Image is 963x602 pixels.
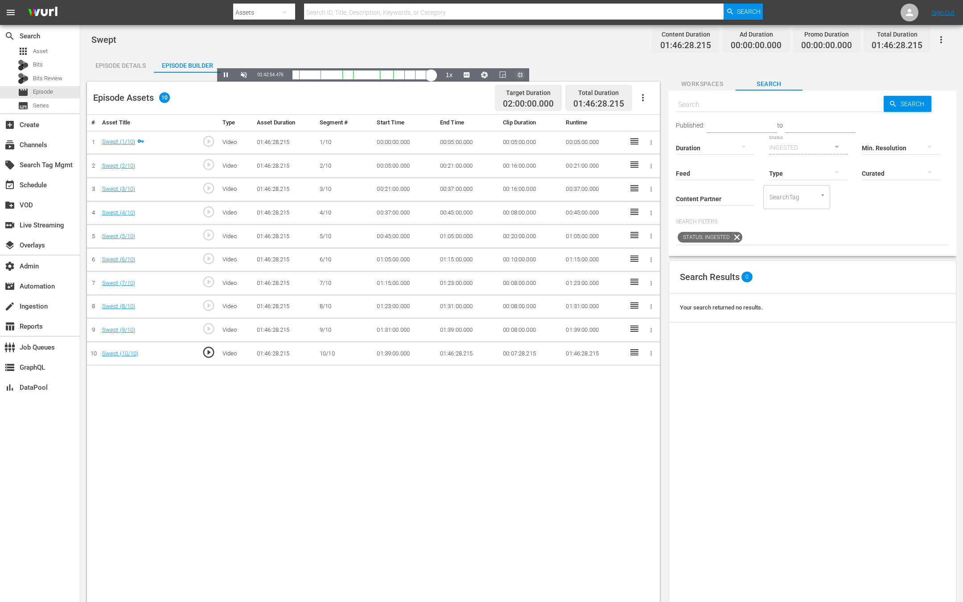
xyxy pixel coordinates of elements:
td: 01:46:28.215 [253,248,316,272]
span: Search Tag Mgmt [4,160,15,170]
span: Swept [91,34,116,45]
span: play_circle_outline [202,228,215,242]
span: Status: INGESTED [678,232,732,243]
span: Reports [4,321,15,332]
span: Workspaces [669,78,736,90]
td: 00:45:00.000 [373,225,436,248]
div: Episode Assets [93,92,170,103]
td: 00:21:00.000 [373,177,436,201]
a: Swept (8/10) [102,303,136,309]
td: 00:10:00.000 [499,248,562,272]
span: Asset [18,46,29,57]
td: 00:20:00.000 [499,225,562,248]
th: Asset Title [99,115,196,131]
td: 8/10 [316,295,373,318]
button: Pause [217,68,235,82]
td: 01:39:00.000 [436,318,499,342]
button: Picture-in-Picture [494,68,511,82]
th: Asset Duration [253,115,316,131]
th: Start Time [373,115,436,131]
span: 01:46:28.215 [573,99,624,109]
span: play_circle_outline [202,275,215,289]
div: Total Duration [573,87,624,99]
div: Ad Duration [731,28,782,41]
span: 01:46:28.215 [660,41,711,51]
a: Swept (10/10) [102,350,139,357]
span: play_circle_outline [202,135,215,148]
td: 7 [87,272,99,295]
span: menu [5,7,16,18]
td: 01:31:00.000 [373,318,436,342]
td: 01:05:00.000 [373,248,436,272]
button: Episode Builder [154,55,221,73]
td: Video [219,131,253,154]
td: 00:08:00.000 [499,272,562,295]
a: Swept (4/10) [102,209,136,216]
span: Published: [676,122,704,129]
td: 01:05:00.000 [562,225,625,248]
span: Search [736,78,802,90]
span: Admin [4,261,15,272]
span: Search [4,31,15,41]
span: 02:00:00.000 [503,99,554,109]
td: Video [219,225,253,248]
div: INGESTED [769,135,848,160]
td: 00:05:00.000 [436,131,499,154]
td: 00:05:00.000 [562,131,625,154]
span: play_circle_outline [202,346,215,359]
span: play_circle_outline [202,322,215,335]
td: 00:08:00.000 [499,295,562,318]
td: 01:46:28.215 [436,342,499,366]
p: Search Filters: [676,218,949,226]
div: Target Duration [503,87,554,99]
th: Runtime [562,115,625,131]
td: 5/10 [316,225,373,248]
span: 01:46:28.215 [872,41,922,51]
td: 01:46:28.215 [253,295,316,318]
a: Swept (2/10) [102,162,136,169]
td: 3 [87,177,99,201]
span: 00:00:00.000 [731,41,782,51]
td: 00:37:00.000 [436,177,499,201]
span: 0 [741,272,753,282]
div: Progress Bar [292,70,436,79]
th: Type [219,115,253,131]
td: 01:31:00.000 [436,295,499,318]
td: 7/10 [316,272,373,295]
span: Job Queues [4,342,15,353]
td: 1 [87,131,99,154]
a: Sign Out [931,9,955,16]
td: 01:15:00.000 [562,248,625,272]
td: 00:45:00.000 [562,201,625,225]
span: Bits [33,60,43,69]
span: to [777,122,783,129]
button: Exit Fullscreen [511,68,529,82]
span: Search [897,96,931,112]
td: Video [219,177,253,201]
span: Search Results [680,272,740,282]
td: 01:46:28.215 [253,177,316,201]
div: Promo Duration [801,28,852,41]
a: Swept (6/10) [102,256,136,263]
span: play_circle_outline [202,299,215,312]
td: 10 [87,342,99,366]
span: play_circle_outline [202,158,215,171]
td: 01:46:28.215 [253,201,316,225]
span: Series [18,100,29,111]
span: Overlays [4,240,15,251]
button: Captions [458,68,476,82]
a: Swept (1/10) [102,138,136,145]
td: 3/10 [316,177,373,201]
td: 4/10 [316,201,373,225]
td: Video [219,342,253,366]
td: Video [219,318,253,342]
img: ans4CAIJ8jUAAAAAAAAAAAAAAAAAAAAAAAAgQb4GAAAAAAAAAAAAAAAAAAAAAAAAJMjXAAAAAAAAAAAAAAAAAAAAAAAAgAT5G... [21,2,64,23]
td: Video [219,295,253,318]
span: Episode [33,87,53,96]
th: Segment # [316,115,373,131]
span: 01:42:54.476 [257,72,283,77]
div: Content Duration [660,28,711,41]
td: 01:46:28.215 [253,342,316,366]
span: play_circle_outline [202,181,215,195]
div: Episode Builder [154,55,221,76]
